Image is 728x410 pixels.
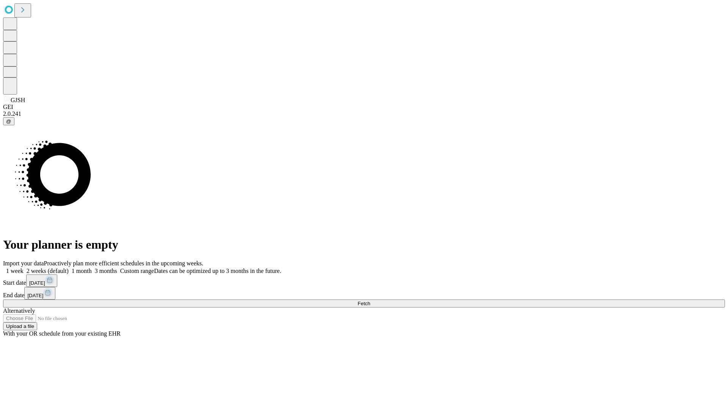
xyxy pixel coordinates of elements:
span: 1 month [72,268,92,274]
span: Import your data [3,260,44,266]
span: GJSH [11,97,25,103]
div: 2.0.241 [3,110,725,117]
span: 1 week [6,268,24,274]
span: @ [6,118,11,124]
h1: Your planner is empty [3,238,725,252]
span: 2 weeks (default) [27,268,69,274]
span: Custom range [120,268,154,274]
button: Fetch [3,300,725,307]
button: Upload a file [3,322,37,330]
span: [DATE] [27,293,43,298]
button: [DATE] [24,287,55,300]
span: 3 months [95,268,117,274]
button: @ [3,117,14,125]
span: Proactively plan more efficient schedules in the upcoming weeks. [44,260,203,266]
span: Fetch [358,301,370,306]
div: GEI [3,104,725,110]
div: Start date [3,274,725,287]
span: Dates can be optimized up to 3 months in the future. [154,268,281,274]
span: [DATE] [29,280,45,286]
button: [DATE] [26,274,57,287]
span: Alternatively [3,307,35,314]
div: End date [3,287,725,300]
span: With your OR schedule from your existing EHR [3,330,121,337]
